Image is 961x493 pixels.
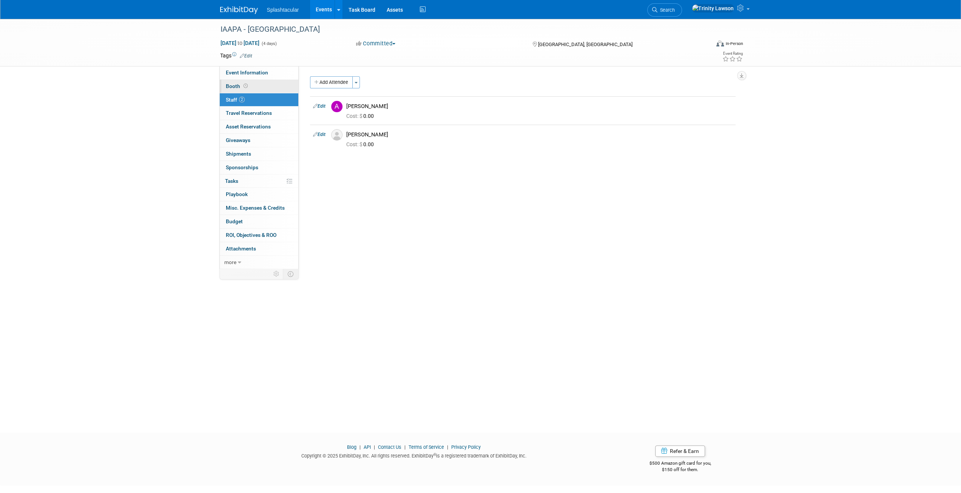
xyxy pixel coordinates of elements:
[220,93,298,107] a: Staff2
[220,40,260,46] span: [DATE] [DATE]
[619,467,741,473] div: $150 off for them.
[225,178,238,184] span: Tasks
[220,66,298,79] a: Event Information
[220,80,298,93] a: Booth
[226,232,276,238] span: ROI, Objectives & ROO
[283,269,298,279] td: Toggle Event Tabs
[619,455,741,473] div: $500 Amazon gift card for you,
[220,256,298,269] a: more
[226,97,245,103] span: Staff
[226,246,256,252] span: Attachments
[346,113,363,119] span: Cost: $
[331,101,342,112] img: A.jpg
[538,42,632,47] span: [GEOGRAPHIC_DATA], [GEOGRAPHIC_DATA]
[239,97,245,102] span: 2
[364,444,371,450] a: API
[358,444,362,450] span: |
[270,269,283,279] td: Personalize Event Tab Strip
[346,113,377,119] span: 0.00
[240,53,252,59] a: Edit
[220,215,298,228] a: Budget
[220,242,298,255] a: Attachments
[220,161,298,174] a: Sponsorships
[220,120,298,133] a: Asset Reservations
[220,107,298,120] a: Travel Reservations
[647,3,682,17] a: Search
[220,134,298,147] a: Giveaways
[331,129,342,141] img: Associate-Profile-5.png
[220,201,298,215] a: Misc. Expenses & Credits
[242,83,249,89] span: Booth not reserved yet
[451,444,481,450] a: Privacy Policy
[226,205,285,211] span: Misc. Expenses & Credits
[665,39,743,51] div: Event Format
[347,444,356,450] a: Blog
[226,70,268,76] span: Event Information
[346,141,377,147] span: 0.00
[313,132,325,137] a: Edit
[220,188,298,201] a: Playbook
[226,191,248,197] span: Playbook
[226,164,258,170] span: Sponsorships
[220,451,608,459] div: Copyright © 2025 ExhibitDay, Inc. All rights reserved. ExhibitDay is a registered trademark of Ex...
[220,175,298,188] a: Tasks
[353,40,398,48] button: Committed
[445,444,450,450] span: |
[313,104,325,109] a: Edit
[226,218,243,224] span: Budget
[226,110,272,116] span: Travel Reservations
[692,4,734,12] img: Trinity Lawson
[226,83,249,89] span: Booth
[372,444,377,450] span: |
[220,147,298,161] a: Shipments
[226,124,271,130] span: Asset Reservations
[218,23,699,36] div: IAAPA - [GEOGRAPHIC_DATA]
[224,259,236,265] span: more
[226,151,251,157] span: Shipments
[378,444,401,450] a: Contact Us
[310,76,353,88] button: Add Attendee
[716,40,724,46] img: Format-Inperson.png
[433,453,436,457] sup: ®
[236,40,244,46] span: to
[409,444,444,450] a: Terms of Service
[657,7,675,13] span: Search
[220,52,252,59] td: Tags
[220,6,258,14] img: ExhibitDay
[261,41,277,46] span: (4 days)
[267,7,299,13] span: Splashtacular
[403,444,407,450] span: |
[346,131,733,138] div: [PERSON_NAME]
[725,41,743,46] div: In-Person
[346,103,733,110] div: [PERSON_NAME]
[655,445,705,457] a: Refer & Earn
[346,141,363,147] span: Cost: $
[220,229,298,242] a: ROI, Objectives & ROO
[722,52,742,56] div: Event Rating
[226,137,250,143] span: Giveaways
